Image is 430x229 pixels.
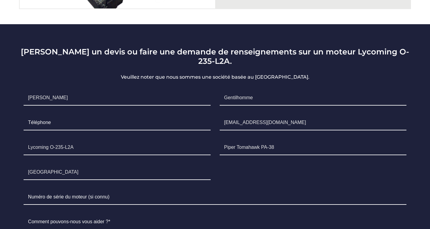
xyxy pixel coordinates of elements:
input: Téléphone [24,115,211,130]
p: Veuillez noter que nous sommes une société basée au [GEOGRAPHIC_DATA]. [19,74,411,81]
h3: [PERSON_NAME] un devis ou faire une demande de renseignements sur un moteur Lycoming O-235-L2A. [19,47,411,66]
input: Pays d'origine du moteur* [24,165,211,180]
input: Avions [220,140,407,155]
input: Nom* (prénom) [24,90,211,106]
input: Nom de famille* [220,90,407,106]
input: E-mail* [220,115,407,130]
input: Numéro de série du moteur (si connu) [24,190,406,205]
